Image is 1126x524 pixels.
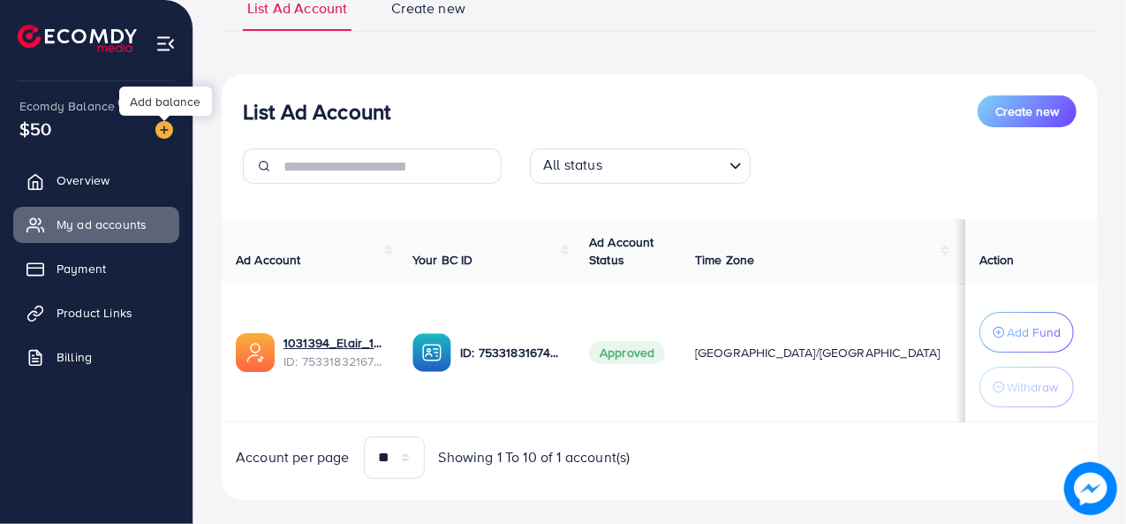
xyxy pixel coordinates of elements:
[13,339,179,375] a: Billing
[1064,462,1117,515] img: image
[412,333,451,372] img: ic-ba-acc.ded83a64.svg
[695,344,941,361] span: [GEOGRAPHIC_DATA]/[GEOGRAPHIC_DATA]
[589,233,654,269] span: Ad Account Status
[608,152,722,179] input: Search for option
[18,25,137,52] img: logo
[19,97,115,115] span: Ecomdy Balance
[460,342,561,363] p: ID: 7533183167495454737
[236,333,275,372] img: ic-ads-acc.e4c84228.svg
[283,334,384,370] div: <span class='underline'>1031394_Elair_1753955928407</span></br>7533183216740663312
[57,304,132,322] span: Product Links
[57,216,147,233] span: My ad accounts
[439,447,631,467] span: Showing 1 To 10 of 1 account(s)
[589,341,665,364] span: Approved
[236,447,350,467] span: Account per page
[119,87,212,116] div: Add balance
[13,295,179,330] a: Product Links
[979,312,1074,353] button: Add Fund
[979,251,1015,269] span: Action
[412,251,473,269] span: Your BC ID
[1007,322,1061,343] p: Add Fund
[57,171,110,189] span: Overview
[530,148,751,184] div: Search for option
[13,163,179,198] a: Overview
[1007,376,1058,398] p: Withdraw
[236,251,301,269] span: Ad Account
[979,367,1074,407] button: Withdraw
[57,260,106,277] span: Payment
[155,121,173,139] img: image
[57,348,92,366] span: Billing
[13,251,179,286] a: Payment
[155,34,176,54] img: menu
[695,251,754,269] span: Time Zone
[283,334,384,352] a: 1031394_Elair_1753955928407
[978,95,1077,127] button: Create new
[19,116,51,141] span: $50
[995,103,1059,120] span: Create new
[13,207,179,242] a: My ad accounts
[243,99,390,125] h3: List Ad Account
[540,151,606,179] span: All status
[283,353,384,370] span: ID: 7533183216740663312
